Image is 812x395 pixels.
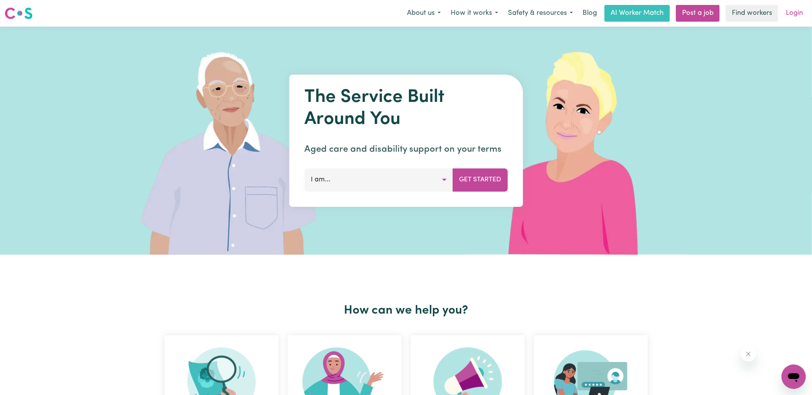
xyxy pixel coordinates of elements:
a: AI Worker Match [605,5,670,22]
a: Login [781,5,807,22]
iframe: Close message [741,346,756,362]
span: Need any help? [5,5,46,11]
button: Get Started [453,168,508,191]
a: Blog [578,5,601,22]
p: Aged care and disability support on your terms [304,143,508,156]
a: Find workers [726,5,778,22]
button: About us [402,5,446,21]
h1: The Service Built Around You [304,87,508,130]
button: How it works [446,5,503,21]
img: Careseekers logo [5,6,33,20]
button: Safety & resources [503,5,578,21]
iframe: Button to launch messaging window [782,365,806,389]
a: Careseekers logo [5,5,33,22]
button: I am... [304,168,453,191]
h2: How can we help you? [160,303,652,318]
a: Post a job [676,5,720,22]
